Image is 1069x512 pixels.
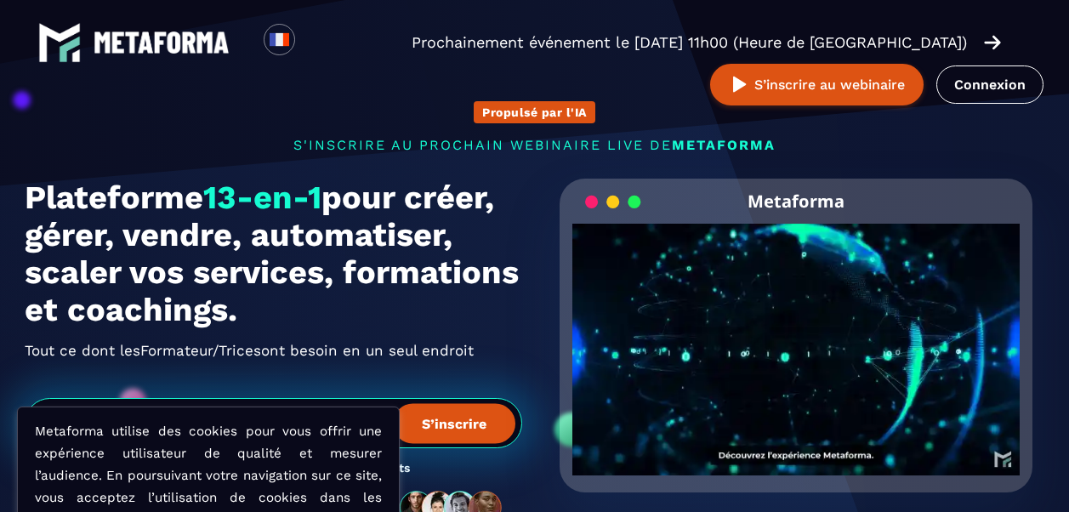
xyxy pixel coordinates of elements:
[710,64,924,105] button: S’inscrire au webinaire
[393,403,515,443] button: S’inscrire
[729,74,750,95] img: play
[140,337,261,364] span: Formateur/Trices
[25,137,1045,153] p: s'inscrire au prochain webinaire live de
[572,224,1021,447] video: Your browser does not support the video tag.
[585,194,641,210] img: loading
[203,179,321,216] span: 13-en-1
[936,65,1043,104] a: Connexion
[295,24,337,61] div: Search for option
[269,29,290,50] img: fr
[984,33,1001,52] img: arrow-right
[25,337,522,364] h2: Tout ce dont les ont besoin en un seul endroit
[412,31,967,54] p: Prochainement événement le [DATE] 11h00 (Heure de [GEOGRAPHIC_DATA])
[748,179,844,224] h2: Metaforma
[310,32,322,53] input: Search for option
[672,137,776,153] span: METAFORMA
[25,179,522,328] h1: Plateforme pour créer, gérer, vendre, automatiser, scaler vos services, formations et coachings.
[38,21,81,64] img: logo
[94,31,230,54] img: logo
